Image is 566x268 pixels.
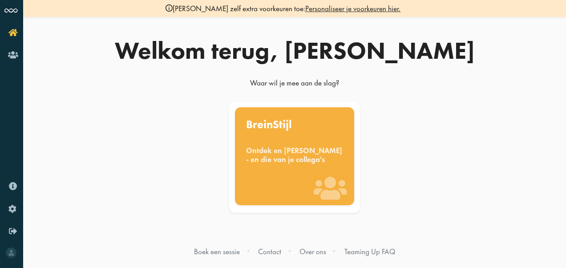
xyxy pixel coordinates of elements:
div: Waar wil je mee aan de slag? [81,78,508,92]
a: Contact [258,247,281,256]
img: info-black.svg [166,4,173,12]
a: Personaliseer je voorkeuren hier. [305,4,400,13]
a: Teaming Up FAQ [344,247,395,256]
a: Over ons [299,247,326,256]
div: Ontdek en [PERSON_NAME] - en die van je collega's [246,146,343,164]
a: Boek een sessie [194,247,240,256]
div: BreinStijl [246,119,343,130]
a: BreinStijl Ontdek en [PERSON_NAME] - en die van je collega's [227,102,362,213]
div: Welkom terug, [PERSON_NAME] [81,39,508,63]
